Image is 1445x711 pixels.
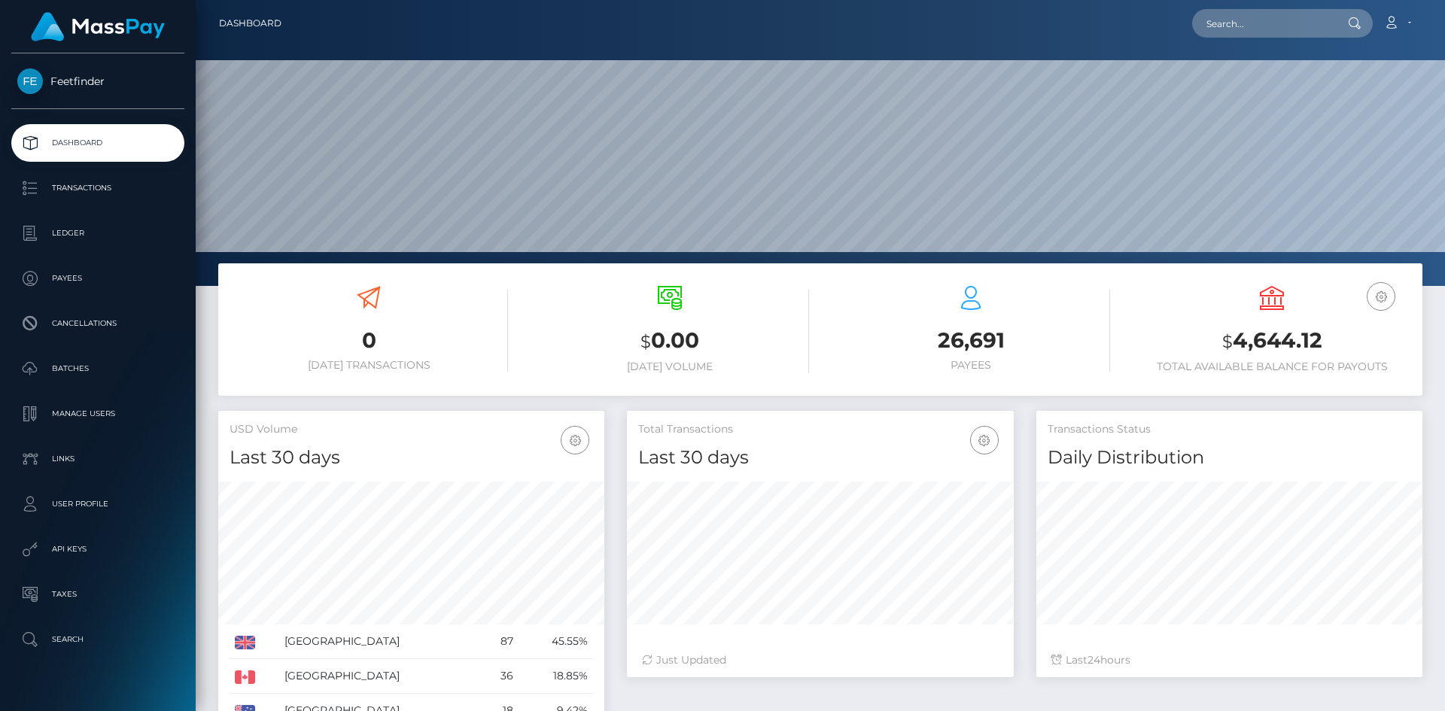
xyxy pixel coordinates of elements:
a: User Profile [11,485,184,523]
p: Taxes [17,583,178,606]
a: Links [11,440,184,478]
a: Transactions [11,169,184,207]
span: Feetfinder [11,74,184,88]
input: Search... [1192,9,1334,38]
a: Cancellations [11,305,184,342]
a: Taxes [11,576,184,613]
a: Dashboard [11,124,184,162]
p: API Keys [17,538,178,561]
p: Manage Users [17,403,178,425]
a: Search [11,621,184,658]
p: Payees [17,267,178,290]
img: MassPay Logo [31,12,165,41]
a: Dashboard [219,8,281,39]
a: Manage Users [11,395,184,433]
a: API Keys [11,530,184,568]
p: Cancellations [17,312,178,335]
a: Batches [11,350,184,387]
p: Links [17,448,178,470]
p: User Profile [17,493,178,515]
p: Transactions [17,177,178,199]
p: Search [17,628,178,651]
img: Feetfinder [17,68,43,94]
a: Ledger [11,214,184,252]
p: Ledger [17,222,178,245]
p: Batches [17,357,178,380]
a: Payees [11,260,184,297]
p: Dashboard [17,132,178,154]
